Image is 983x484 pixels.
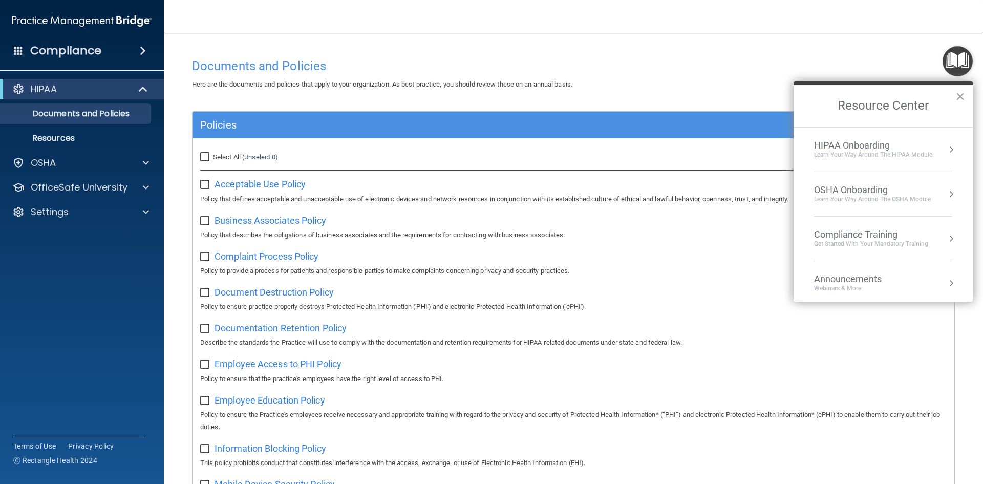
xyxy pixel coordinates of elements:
[200,265,947,277] p: Policy to provide a process for patients and responsible parties to make complaints concerning pr...
[200,373,947,385] p: Policy to ensure that the practice's employees have the right level of access to PHI.
[215,359,341,369] span: Employee Access to PHI Policy
[215,215,326,226] span: Business Associates Policy
[215,395,325,406] span: Employee Education Policy
[200,336,947,349] p: Describe the standards the Practice will use to comply with the documentation and retention requi...
[13,455,97,466] span: Ⓒ Rectangle Health 2024
[814,240,928,248] div: Get Started with your mandatory training
[215,251,318,262] span: Complaint Process Policy
[814,229,928,240] div: Compliance Training
[12,11,152,31] img: PMB logo
[814,140,932,151] div: HIPAA Onboarding
[794,81,973,302] div: Resource Center
[200,409,947,433] p: Policy to ensure the Practice's employees receive necessary and appropriate training with regard ...
[13,441,56,451] a: Terms of Use
[30,44,101,58] h4: Compliance
[12,206,149,218] a: Settings
[213,153,241,161] span: Select All
[814,195,931,204] div: Learn your way around the OSHA module
[814,151,932,159] div: Learn Your Way around the HIPAA module
[200,229,947,241] p: Policy that describes the obligations of business associates and the requirements for contracting...
[31,181,127,194] p: OfficeSafe University
[192,80,572,88] span: Here are the documents and policies that apply to your organization. As best practice, you should...
[794,85,973,127] h2: Resource Center
[12,83,148,95] a: HIPAA
[943,46,973,76] button: Open Resource Center
[215,443,326,454] span: Information Blocking Policy
[955,88,965,104] button: Close
[68,441,114,451] a: Privacy Policy
[12,181,149,194] a: OfficeSafe University
[31,206,69,218] p: Settings
[200,193,947,205] p: Policy that defines acceptable and unacceptable use of electronic devices and network resources i...
[242,153,278,161] a: (Unselect 0)
[200,457,947,469] p: This policy prohibits conduct that constitutes interference with the access, exchange, or use of ...
[200,153,212,161] input: Select All (Unselect 0)
[215,179,306,190] span: Acceptable Use Policy
[814,284,902,293] div: Webinars & More
[200,117,947,133] a: Policies
[200,119,756,131] h5: Policies
[12,157,149,169] a: OSHA
[215,323,347,333] span: Documentation Retention Policy
[7,109,146,119] p: Documents and Policies
[200,301,947,313] p: Policy to ensure practice properly destroys Protected Health Information ('PHI') and electronic P...
[31,157,56,169] p: OSHA
[192,59,955,73] h4: Documents and Policies
[814,273,902,285] div: Announcements
[814,184,931,196] div: OSHA Onboarding
[215,287,334,298] span: Document Destruction Policy
[31,83,57,95] p: HIPAA
[7,133,146,143] p: Resources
